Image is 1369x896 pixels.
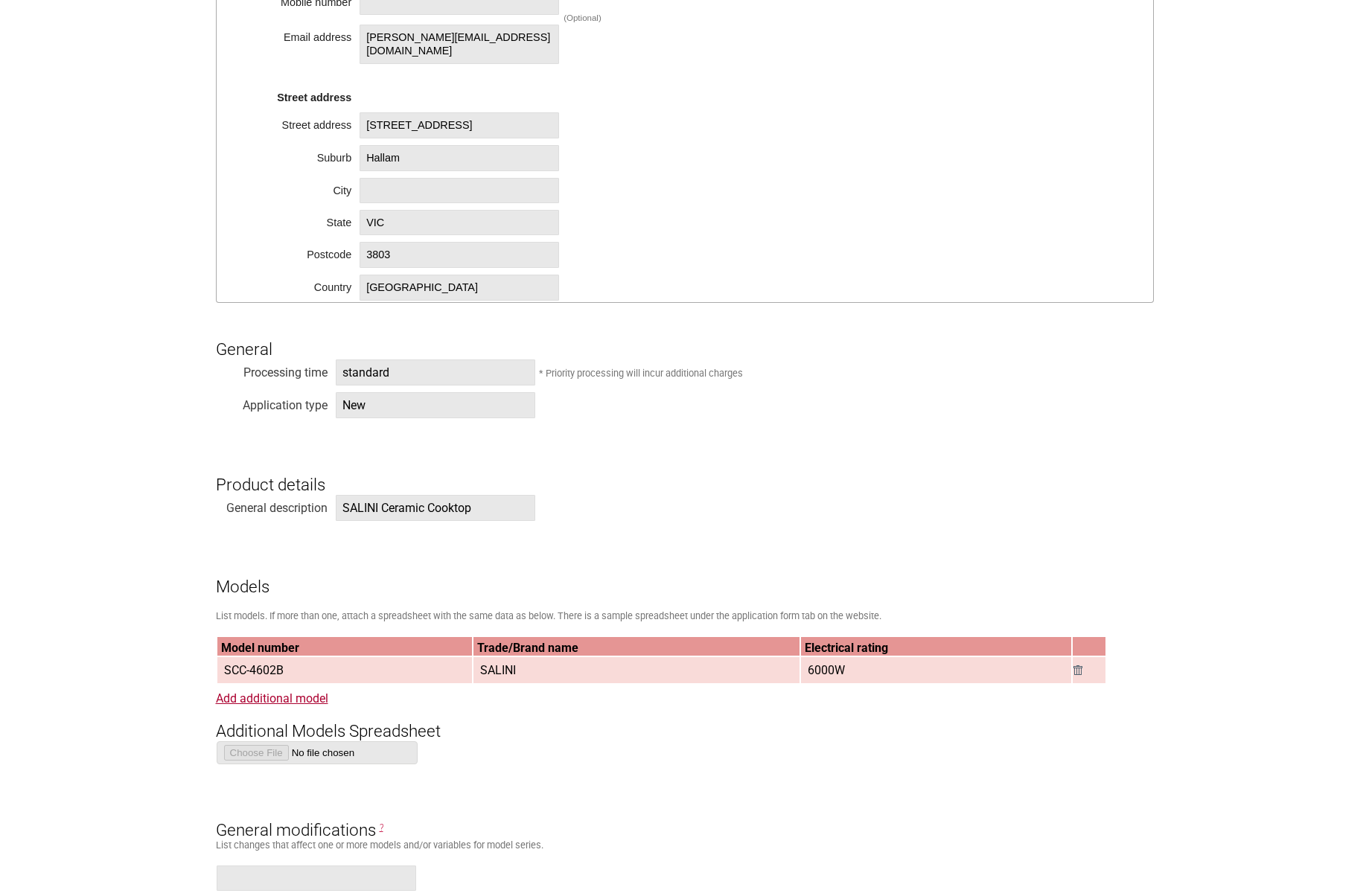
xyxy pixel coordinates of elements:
div: Street address [240,115,351,129]
small: * Priority processing will incur additional charges [539,368,743,379]
h3: Additional Models Spreadsheet [216,696,1154,740]
strong: Street address [277,92,351,103]
span: 6000W [802,658,851,682]
span: standard [336,359,535,385]
span: New [336,392,535,418]
div: City [240,180,351,195]
span: Hallam [360,145,559,171]
h3: General [216,314,1154,359]
div: Email address [240,27,351,42]
small: List models. If more than one, attach a spreadsheet with the same data as below. There is a sampl... [216,610,881,621]
th: Trade/Brand name [473,637,800,656]
th: Model number [217,637,472,656]
span: SALINI [474,658,522,682]
th: Electrical rating [801,637,1072,656]
span: [STREET_ADDRESS] [360,112,559,138]
h3: Models [216,552,1154,597]
span: SALINI Ceramic Cooktop [336,495,535,521]
div: Postcode [240,244,351,259]
div: (Optional) [564,13,601,22]
span: [GEOGRAPHIC_DATA] [360,275,559,301]
img: Remove [1073,665,1082,675]
h3: General modifications [216,796,1154,840]
span: VIC [360,210,559,236]
h3: Product details [216,449,1154,494]
span: [PERSON_NAME][EMAIL_ADDRESS][DOMAIN_NAME] [360,25,559,64]
span: SCC-4602B [218,658,290,682]
small: List changes that affect one or more models and/or variables for model series. [216,839,543,851]
div: Suburb [240,147,351,162]
div: Application type [216,394,328,409]
span: 3803 [360,242,559,268]
span: General Modifications are changes that affect one or more models. E.g. Alternative brand names or... [380,822,383,833]
div: State [240,212,351,227]
div: General description [216,497,328,512]
div: Processing time [216,362,328,377]
div: Country [240,277,351,292]
a: Add additional model [216,691,328,705]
